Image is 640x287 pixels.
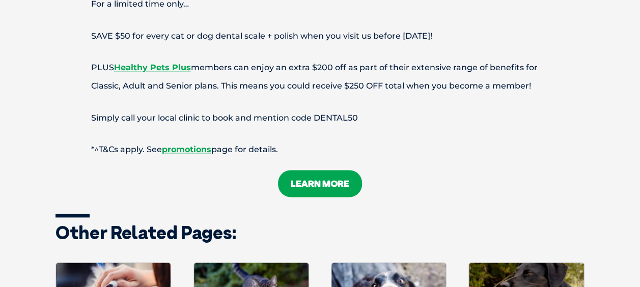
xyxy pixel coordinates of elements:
a: Healthy Pets Plus [114,63,191,72]
h3: Other related pages: [55,223,585,242]
a: promotions [162,145,211,154]
p: PLUS members can enjoy an extra $200 off as part of their extensive range of benefits for Classic... [55,59,585,95]
p: *^T&Cs apply. See page for details. [55,140,585,159]
p: SAVE $50 for every cat or dog dental scale + polish when you visit us before [DATE]! [55,27,585,45]
p: Simply call your local clinic to book and mention code DENTAL50 [55,109,585,127]
a: LEARN MORE [278,170,362,197]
